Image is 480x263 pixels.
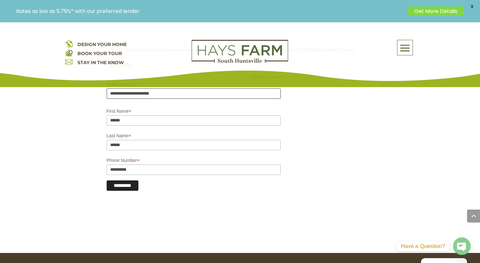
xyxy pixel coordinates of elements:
span: X [467,2,477,11]
a: BOOK YOUR TOUR [77,51,122,56]
label: First Name [107,107,281,114]
label: Last Name [107,131,281,139]
label: Phone Number [107,156,281,164]
a: Get More Details [408,6,464,16]
img: Logo [192,40,288,63]
img: design your home [65,40,73,47]
img: book your home tour [65,49,73,56]
a: DESIGN YOUR HOME [77,41,127,47]
a: hays farm homes huntsville development [192,59,288,64]
p: Rates as low as 5.75%* with our preferred lender [16,8,404,14]
a: STAY IN THE KNOW [77,60,124,65]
